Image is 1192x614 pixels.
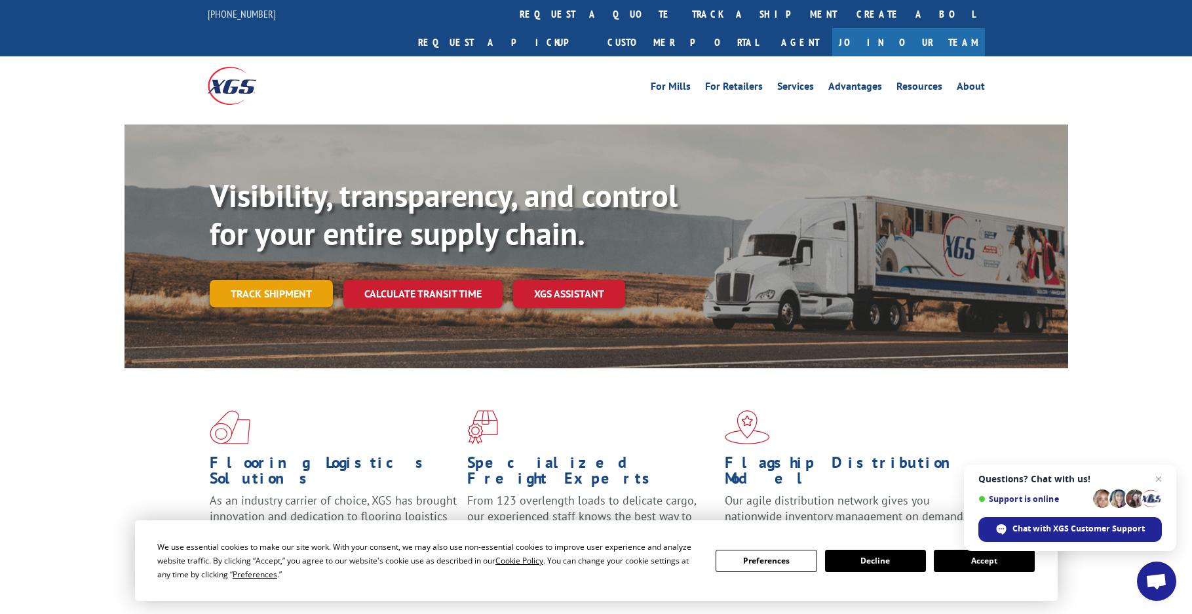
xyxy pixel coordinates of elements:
img: xgs-icon-focused-on-flooring-red [467,410,498,444]
a: Join Our Team [832,28,985,56]
a: Request a pickup [408,28,598,56]
img: xgs-icon-flagship-distribution-model-red [725,410,770,444]
span: Questions? Chat with us! [978,474,1162,484]
button: Decline [825,550,926,572]
a: XGS ASSISTANT [513,280,625,308]
a: For Retailers [705,81,763,96]
a: Customer Portal [598,28,768,56]
img: xgs-icon-total-supply-chain-intelligence-red [210,410,250,444]
a: About [957,81,985,96]
span: Support is online [978,494,1088,504]
a: Agent [768,28,832,56]
a: Track shipment [210,280,333,307]
span: Close chat [1151,471,1166,487]
a: Calculate transit time [343,280,503,308]
button: Preferences [716,550,817,572]
p: From 123 overlength loads to delicate cargo, our experienced staff knows the best way to move you... [467,493,715,551]
a: [PHONE_NUMBER] [208,7,276,20]
a: Resources [896,81,942,96]
h1: Specialized Freight Experts [467,455,715,493]
span: Preferences [233,569,277,580]
div: Open chat [1137,562,1176,601]
div: We use essential cookies to make our site work. With your consent, we may also use non-essential ... [157,540,700,581]
div: Cookie Consent Prompt [135,520,1058,601]
span: As an industry carrier of choice, XGS has brought innovation and dedication to flooring logistics... [210,493,457,539]
button: Accept [934,550,1035,572]
a: Advantages [828,81,882,96]
h1: Flagship Distribution Model [725,455,972,493]
a: Services [777,81,814,96]
b: Visibility, transparency, and control for your entire supply chain. [210,175,678,254]
span: Cookie Policy [495,555,543,566]
span: Chat with XGS Customer Support [1012,523,1145,535]
h1: Flooring Logistics Solutions [210,455,457,493]
span: Our agile distribution network gives you nationwide inventory management on demand. [725,493,966,524]
a: For Mills [651,81,691,96]
div: Chat with XGS Customer Support [978,517,1162,542]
